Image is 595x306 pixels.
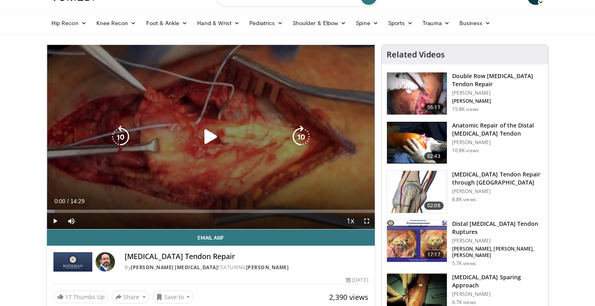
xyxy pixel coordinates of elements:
p: 15.8K views [452,106,479,113]
video-js: Video Player [47,45,375,229]
h4: Related Videos [387,50,445,59]
img: xX2wXF35FJtYfXNX4xMDoxOjA4MTsiGN.150x105_q85_crop-smart_upscale.jpg [387,220,447,262]
p: [PERSON_NAME] [452,90,543,96]
span: 0:00 [54,198,65,204]
p: [PERSON_NAME] [452,98,543,104]
p: [PERSON_NAME] [452,238,543,244]
span: 06:11 [424,103,444,111]
button: Save to [153,291,194,304]
a: Hand & Wrist [192,15,244,31]
a: Sports [383,15,418,31]
a: Knee Recon [91,15,141,31]
a: Hip Recon [47,15,91,31]
img: Avatar [96,252,115,272]
p: 10.8K views [452,147,479,154]
span: 02:08 [424,202,444,210]
div: By FEATURING [125,264,368,271]
button: Mute [63,213,79,229]
a: 17:17 Distal [MEDICAL_DATA] Tendon Ruptures [PERSON_NAME] [PERSON_NAME], [PERSON_NAME], [PERSON_N... [387,220,543,267]
h3: [MEDICAL_DATA] Tendon Repair through [GEOGRAPHIC_DATA] [452,170,543,187]
a: [PERSON_NAME] [MEDICAL_DATA] [131,264,218,271]
a: Trauma [418,15,455,31]
div: [DATE] [346,276,368,284]
img: PE3O6Z9ojHeNSk7H4xMDoxOjA4MTsiGN.150x105_q85_crop-smart_upscale.jpg [387,171,447,213]
p: 5.7K views [452,260,476,267]
a: Pediatrics [244,15,288,31]
a: 17 Thumbs Up [53,291,108,303]
a: Spine [351,15,383,31]
a: [PERSON_NAME] [246,264,289,271]
img: Rothman Hand Surgery [53,252,92,272]
button: Play [47,213,63,229]
a: 02:43 Anatomic Repair of the Distal [MEDICAL_DATA] Tendon [PERSON_NAME] 10.8K views [387,121,543,164]
a: 06:11 Double Row [MEDICAL_DATA] Tendon Repair [PERSON_NAME] [PERSON_NAME] 15.8K views [387,72,543,115]
button: Playback Rate [342,213,359,229]
p: [PERSON_NAME] [452,139,543,146]
button: Fullscreen [359,213,375,229]
p: [PERSON_NAME] [452,188,543,195]
button: Share [112,291,149,304]
a: Foot & Ankle [141,15,193,31]
h3: [MEDICAL_DATA] Sparing Approach [452,273,543,289]
a: Email Asif [47,229,375,246]
h4: [MEDICAL_DATA] Tendon Repair [125,252,368,261]
div: Progress Bar [47,210,375,213]
span: 2,390 views [329,292,368,302]
p: 8.8K views [452,196,476,203]
img: XzOTlMlQSGUnbGTX5hMDoxOjA4MTtFn1_1.150x105_q85_crop-smart_upscale.jpg [387,72,447,115]
h3: Anatomic Repair of the Distal [MEDICAL_DATA] Tendon [452,121,543,138]
a: Business [455,15,496,31]
a: Shoulder & Elbow [288,15,351,31]
p: [PERSON_NAME], [PERSON_NAME], [PERSON_NAME] [452,246,543,259]
span: / [67,198,69,204]
h3: Double Row [MEDICAL_DATA] Tendon Repair [452,72,543,88]
h3: Distal [MEDICAL_DATA] Tendon Ruptures [452,220,543,236]
p: [PERSON_NAME] [452,291,543,297]
span: 17 [65,293,72,301]
span: 02:43 [424,152,444,160]
img: FmFIn1_MecI9sVpn5hMDoxOjA4MTtFn1_1.150x105_q85_crop-smart_upscale.jpg [387,122,447,164]
p: 6.7K views [452,299,476,306]
a: 02:08 [MEDICAL_DATA] Tendon Repair through [GEOGRAPHIC_DATA] [PERSON_NAME] 8.8K views [387,170,543,213]
span: 14:29 [70,198,85,204]
span: 17:17 [424,251,444,259]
